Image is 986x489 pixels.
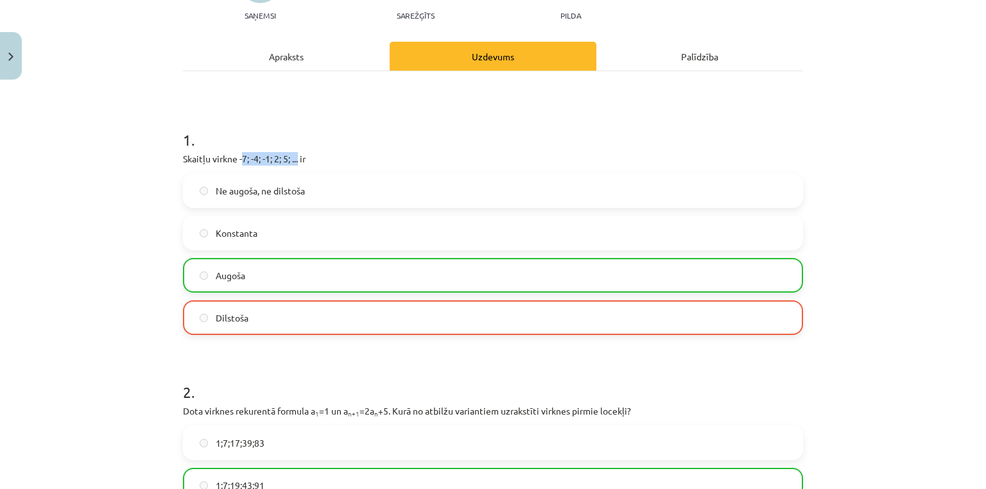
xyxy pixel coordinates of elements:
[216,184,305,198] span: Ne augoša, ne dilstoša
[560,11,581,20] p: pilda
[183,42,390,71] div: Apraksts
[183,108,803,148] h1: 1 .
[216,269,245,282] span: Augoša
[397,11,435,20] p: Sarežģīts
[390,42,596,71] div: Uzdevums
[374,409,378,418] sub: n
[216,436,264,450] span: 1;7;17;39;83
[200,229,208,237] input: Konstanta
[183,361,803,400] h1: 2 .
[216,227,257,240] span: Konstanta
[216,311,248,325] span: Dilstoša
[8,53,13,61] img: icon-close-lesson-0947bae3869378f0d4975bcd49f059093ad1ed9edebbc8119c70593378902aed.svg
[200,187,208,195] input: Ne augoša, ne dilstoša
[200,439,208,447] input: 1;7;17;39;83
[596,42,803,71] div: Palīdzība
[200,271,208,280] input: Augoša
[348,409,359,418] sub: n+1
[239,11,281,20] p: Saņemsi
[183,152,803,166] p: Skaitļu virkne -7; -4; -1; 2; 5; ... ir
[183,404,803,418] p: Dota virknes rekurentā formula a =1 un a =2a +5. Kurā no atbilžu variantiem uzrakstīti virknes pi...
[200,314,208,322] input: Dilstoša
[315,409,319,418] sub: 1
